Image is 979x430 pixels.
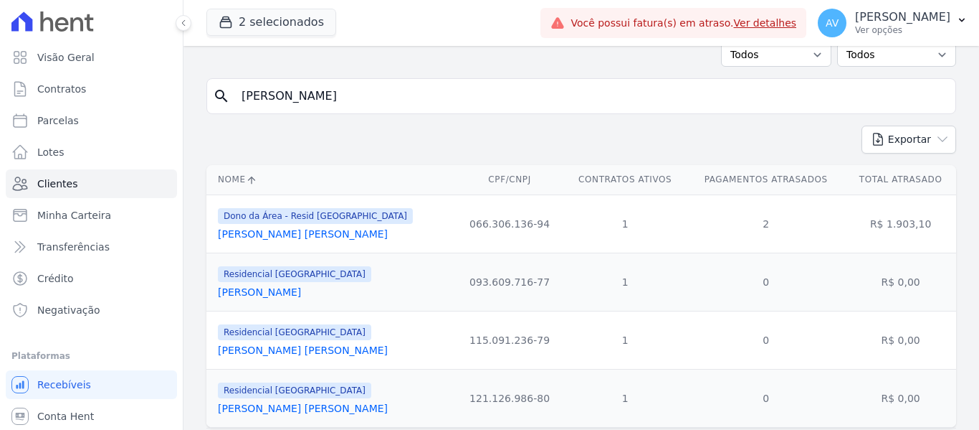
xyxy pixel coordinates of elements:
th: Total Atrasado [845,165,956,195]
td: 0 [687,369,845,427]
div: Plataformas [11,347,171,365]
span: Contratos [37,82,86,96]
p: [PERSON_NAME] [855,10,950,24]
span: Conta Hent [37,409,94,424]
a: [PERSON_NAME] [218,286,301,298]
td: R$ 0,00 [845,253,956,311]
input: Buscar por nome, CPF ou e-mail [233,82,950,111]
a: [PERSON_NAME] [PERSON_NAME] [218,345,388,356]
td: R$ 0,00 [845,369,956,427]
a: Recebíveis [6,370,177,399]
button: AV [PERSON_NAME] Ver opções [806,3,979,43]
span: Recebíveis [37,378,91,392]
td: 0 [687,311,845,369]
span: Crédito [37,271,74,286]
td: 1 [563,311,687,369]
span: Lotes [37,145,65,159]
a: Minha Carteira [6,201,177,230]
a: [PERSON_NAME] [PERSON_NAME] [218,228,388,240]
span: Dono da Área - Resid [GEOGRAPHIC_DATA] [218,208,413,224]
a: [PERSON_NAME] [PERSON_NAME] [218,403,388,414]
th: CPF/CNPJ [456,165,563,195]
span: Transferências [37,240,110,254]
button: 2 selecionados [206,9,336,36]
span: Você possui fatura(s) em atraso. [570,16,796,31]
i: search [213,88,230,105]
span: Parcelas [37,113,79,128]
td: R$ 0,00 [845,311,956,369]
span: Visão Geral [37,50,95,65]
span: Residencial [GEOGRAPHIC_DATA] [218,324,371,340]
span: Minha Carteira [37,208,111,223]
td: 1 [563,253,687,311]
th: Contratos Ativos [563,165,687,195]
span: AV [826,18,839,28]
a: Ver detalhes [734,17,797,29]
a: Transferências [6,233,177,261]
td: 0 [687,253,845,311]
th: Nome [206,165,456,195]
td: 1 [563,369,687,427]
a: Clientes [6,169,177,198]
span: Clientes [37,177,77,191]
td: 2 [687,195,845,253]
a: Crédito [6,264,177,293]
td: 093.609.716-77 [456,253,563,311]
span: Residencial [GEOGRAPHIC_DATA] [218,266,371,282]
a: Negativação [6,296,177,324]
td: R$ 1.903,10 [845,195,956,253]
td: 066.306.136-94 [456,195,563,253]
span: Negativação [37,303,100,317]
span: Residencial [GEOGRAPHIC_DATA] [218,383,371,398]
button: Exportar [861,126,956,154]
td: 1 [563,195,687,253]
td: 121.126.986-80 [456,369,563,427]
a: Parcelas [6,106,177,135]
a: Lotes [6,138,177,167]
th: Pagamentos Atrasados [687,165,845,195]
td: 115.091.236-79 [456,311,563,369]
a: Contratos [6,75,177,103]
a: Visão Geral [6,43,177,72]
p: Ver opções [855,24,950,36]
